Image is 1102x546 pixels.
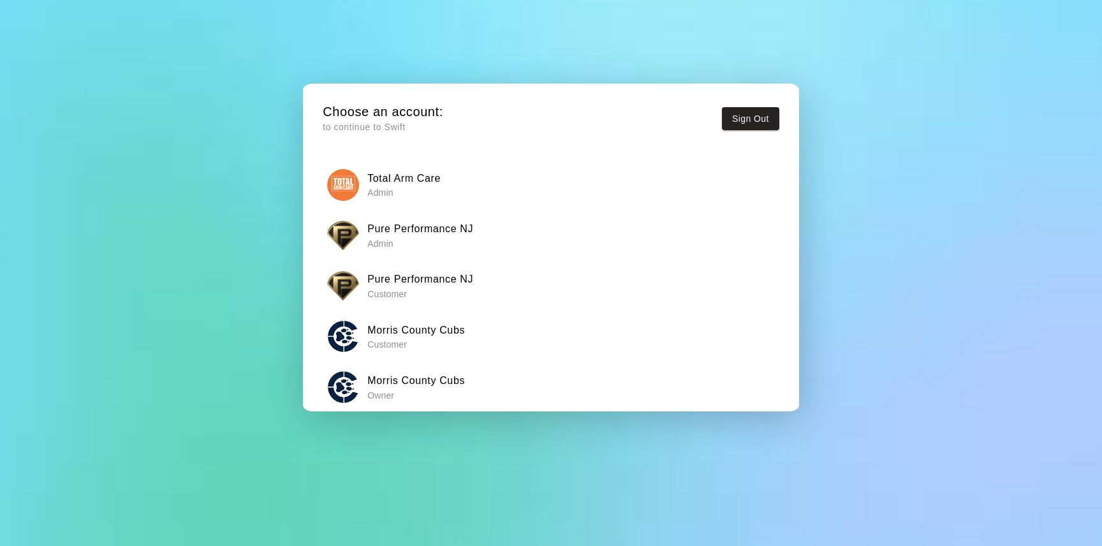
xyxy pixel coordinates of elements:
[367,221,473,237] h6: Pure Performance NJ
[367,288,473,300] p: Customer
[327,169,359,201] img: Total Arm Care
[327,270,359,302] img: Pure Performance NJ
[323,266,779,306] button: Pure Performance NJPure Performance NJ Customer
[722,107,779,131] button: Sign Out
[367,186,441,199] p: Admin
[367,237,473,250] p: Admin
[323,103,443,121] h5: Choose an account:
[323,367,779,407] button: Morris County CubsMorris County Cubs Owner
[367,373,465,389] h6: Morris County Cubs
[327,371,359,403] img: Morris County Cubs
[323,121,443,134] p: to continue to Swift
[367,322,465,339] h6: Morris County Cubs
[323,316,779,357] button: Morris County CubsMorris County Cubs Customer
[323,215,779,255] button: Pure Performance NJPure Performance NJ Admin
[367,389,465,402] p: Owner
[327,219,359,251] img: Pure Performance NJ
[367,271,473,288] h6: Pure Performance NJ
[367,338,465,351] p: Customer
[323,165,779,205] button: Total Arm CareTotal Arm Care Admin
[327,320,359,352] img: Morris County Cubs
[367,170,441,187] h6: Total Arm Care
